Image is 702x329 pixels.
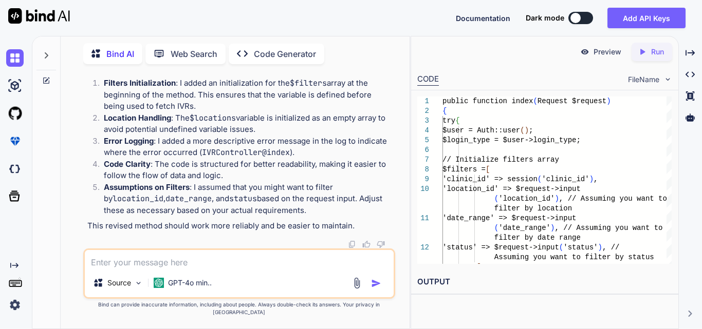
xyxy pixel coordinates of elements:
[628,74,659,85] span: FileName
[417,214,429,223] div: 11
[362,240,371,248] img: like
[594,47,621,57] p: Preview
[442,243,559,251] span: 'status' => $request->input
[494,234,581,242] span: filter by date range
[417,96,429,106] div: 1
[417,126,429,136] div: 4
[550,224,555,232] span: )
[417,175,429,184] div: 9
[442,107,447,115] span: {
[594,175,598,183] span: ,
[580,47,589,56] img: preview
[498,195,555,203] span: 'location_id'
[538,97,606,105] span: Request $request
[190,113,236,123] code: $locations
[104,182,190,192] strong: Assumptions on Filters
[598,243,602,251] span: )
[498,224,550,232] span: 'date_range'
[8,8,70,24] img: Bind AI
[104,182,393,217] p: : I assumed that you might want to filter by , , and based on the request input. Adjust these as ...
[104,113,171,123] strong: Location Handling
[455,117,459,125] span: {
[494,195,498,203] span: (
[417,145,429,155] div: 6
[559,195,667,203] span: , // Assuming you want to
[417,106,429,116] div: 2
[348,240,356,248] img: copy
[542,175,589,183] span: 'clinic_id'
[494,224,498,232] span: (
[442,117,455,125] span: try
[442,156,559,164] span: // Initialize filters array
[456,13,510,24] button: Documentation
[106,48,134,60] p: Bind AI
[6,105,24,122] img: githubLight
[442,97,533,105] span: public function index
[290,78,327,88] code: $filters
[417,155,429,165] div: 7
[663,75,672,84] img: chevron down
[417,243,429,253] div: 12
[494,253,654,261] span: Assuming you want to filter by status
[154,278,164,288] img: GPT-4o mini
[417,262,429,272] div: 13
[171,48,217,60] p: Web Search
[442,214,576,222] span: 'date_range' => $request->input
[411,270,678,294] h2: OUTPUT
[482,263,486,271] span: ;
[442,185,581,193] span: 'location_id' => $request->input
[6,296,24,314] img: settings
[606,97,611,105] span: )
[107,278,131,288] p: Source
[104,78,393,112] p: : I added an initialization for the array at the beginning of the method. This ensures that the v...
[417,73,439,86] div: CODE
[104,112,393,136] p: : The variable is initialized as an empty array to avoid potential undefined variable issues.
[104,136,154,146] strong: Error Logging
[607,8,686,28] button: Add API Keys
[602,243,620,251] span: , //
[417,116,429,126] div: 3
[442,126,520,134] span: $user = Auth::user
[559,243,563,251] span: (
[589,175,594,183] span: )
[417,165,429,175] div: 8
[377,240,385,248] img: dislike
[351,277,363,289] img: attachment
[168,278,212,288] p: GPT-4o min..
[371,278,381,288] img: icon
[134,279,143,287] img: Pick Models
[165,193,212,204] code: date_range
[563,243,598,251] span: 'status'
[456,14,510,23] span: Documentation
[651,47,664,57] p: Run
[104,159,393,182] p: : The code is structured for better readability, making it easier to follow the flow of data and ...
[104,159,151,169] strong: Code Clarity
[417,136,429,145] div: 5
[104,78,176,88] strong: Filters Initialization
[104,136,393,159] p: : I added a more descriptive error message in the log to indicate where the error occurred ( ).
[417,184,429,194] div: 10
[254,48,316,60] p: Code Generator
[113,193,163,204] code: location_id
[83,301,395,316] p: Bind can provide inaccurate information, including about people. Always double-check its answers....
[6,160,24,178] img: darkCloudIdeIcon
[494,204,572,212] span: filter by location
[533,97,537,105] span: (
[442,136,581,144] span: $login_type = $user->login_type;
[529,126,533,134] span: ;
[477,263,481,271] span: ]
[555,195,559,203] span: )
[87,220,393,232] p: This revised method should work more reliably and be easier to maintain.
[6,49,24,67] img: chat
[555,224,662,232] span: , // Assuming you want to
[526,13,564,23] span: Dark mode
[6,132,24,150] img: premium
[520,126,524,134] span: (
[538,175,542,183] span: (
[442,175,538,183] span: 'clinic_id' => session
[6,77,24,94] img: ai-studio
[525,126,529,134] span: )
[229,193,257,204] code: status
[202,147,290,158] code: IVRController@index
[486,165,490,173] span: [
